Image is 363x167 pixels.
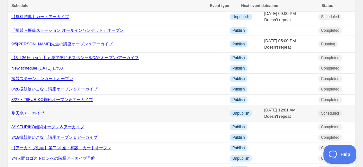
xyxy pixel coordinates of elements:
[11,111,44,116] a: 別天水アーカイブ
[321,145,339,150] span: Completed
[232,87,245,92] span: Publish
[11,42,113,46] a: 9/5[PERSON_NAME]先生の講座オープン＆アーカイブ
[11,55,139,60] a: 【8月26日（火）】五感で感じるスペシャルDAYオープン/アーカイブ
[232,66,245,71] span: Publish
[232,55,245,60] span: Publish
[321,111,339,116] span: Scheduled
[11,97,93,102] a: 8/27・28FURIKO施術オープン＆アーカイブ
[11,145,111,150] a: 【アーカイブ動画】第二回 座・和談 カートオープン
[321,42,335,47] span: Running
[232,14,249,19] span: Unpublish
[11,87,97,91] a: 8/28振鼓使いこなし講座オープン＆アーカイブ
[232,156,249,161] span: Unpublish
[11,124,84,129] a: 8/19FURIKO施術オープン＆アーカイブ
[262,9,317,25] td: [DATE] 09:00 PM Doesn't repeat
[322,3,333,8] span: Status
[11,156,95,161] a: 8/4人間ロゴストロンへの階梯アーカイブ予約
[321,28,339,33] span: Completed
[321,87,339,92] span: Completed
[321,156,339,161] span: Completed
[241,3,278,8] span: Next event date/time
[232,145,245,150] span: Publish
[323,145,357,164] iframe: Toggle Customer Support
[11,66,63,70] a: New schedule [DATE] 17:50
[321,76,339,81] span: Completed
[321,55,339,60] span: Completed
[11,135,97,140] a: 8/18振鼓使いこなし講座オープン＆アーカイブ
[11,14,69,19] a: 【無料特典】カートアーカイブ
[232,76,245,81] span: Publish
[321,97,339,102] span: Completed
[232,111,249,116] span: Unpublish
[11,3,28,8] span: Schedule
[321,14,339,19] span: Scheduled
[232,42,245,47] span: Publish
[11,28,124,33] a: 「振鼓＋振鼓ステーション オールインワンセット」オープン
[232,28,245,33] span: Publish
[262,105,317,122] td: [DATE] 12:01 AM Doesn't repeat
[232,97,245,102] span: Publish
[232,135,245,140] span: Publish
[262,36,317,53] td: [DATE] 05:00 PM Doesn't repeat
[232,124,245,130] span: Publish
[11,76,73,81] a: 振鼓ステーションカートオープン
[321,66,339,71] span: Completed
[321,124,339,130] span: Completed
[210,3,229,8] span: Event type
[321,135,339,140] span: Completed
